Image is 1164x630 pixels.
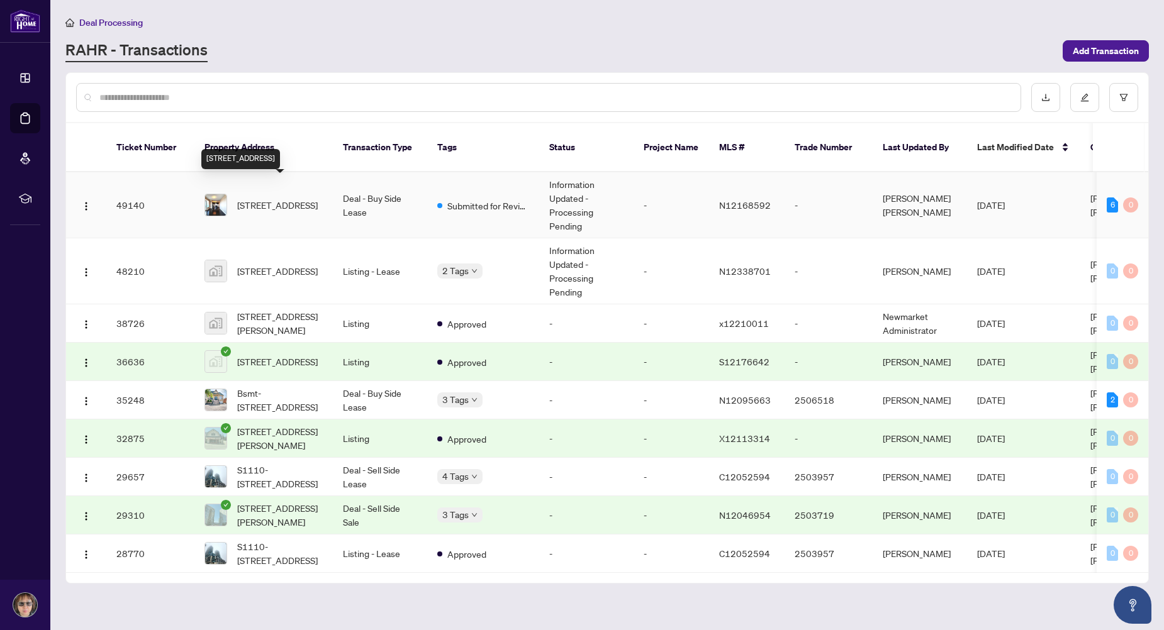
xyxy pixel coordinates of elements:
[719,548,770,559] span: C12052594
[785,304,873,343] td: -
[873,172,967,238] td: [PERSON_NAME] [PERSON_NAME]
[977,140,1054,154] span: Last Modified Date
[539,123,634,172] th: Status
[873,534,967,573] td: [PERSON_NAME]
[237,463,323,490] span: S1110-[STREET_ADDRESS]
[977,356,1005,367] span: [DATE]
[447,317,486,331] span: Approved
[237,539,323,567] span: S1110-[STREET_ADDRESS]
[1107,392,1118,407] div: 2
[719,471,770,482] span: C12052594
[106,238,194,304] td: 48210
[201,149,280,169] div: [STREET_ADDRESS]
[977,265,1005,277] span: [DATE]
[1107,263,1118,279] div: 0
[1107,316,1118,331] div: 0
[1063,40,1149,62] button: Add Transaction
[634,172,709,238] td: -
[1073,41,1139,61] span: Add Transaction
[221,346,231,356] span: check-circle
[977,394,1005,406] span: [DATE]
[427,123,539,172] th: Tags
[785,534,873,573] td: 2503957
[333,123,427,172] th: Transaction Type
[977,318,1005,329] span: [DATE]
[977,548,1005,559] span: [DATE]
[81,434,91,445] img: Logo
[76,467,96,487] button: Logo
[237,264,318,278] span: [STREET_ADDRESS]
[205,428,227,449] img: thumbnail-img
[1109,83,1138,112] button: filter
[76,261,96,281] button: Logo
[471,473,478,480] span: down
[785,238,873,304] td: -
[81,511,91,521] img: Logo
[1107,507,1118,522] div: 0
[539,381,634,419] td: -
[447,199,529,213] span: Submitted for Review
[237,355,318,368] span: [STREET_ADDRESS]
[106,172,194,238] td: 49140
[719,394,771,406] span: N12095663
[81,550,91,560] img: Logo
[76,351,96,372] button: Logo
[1114,586,1151,624] button: Open asap
[205,194,227,216] img: thumbnail-img
[539,238,634,304] td: Information Updated - Processing Pending
[106,496,194,534] td: 29310
[719,199,771,211] span: N12168592
[333,534,427,573] td: Listing - Lease
[634,343,709,381] td: -
[205,260,227,282] img: thumbnail-img
[106,419,194,458] td: 32875
[81,396,91,406] img: Logo
[205,504,227,526] img: thumbnail-img
[106,343,194,381] td: 36636
[1090,311,1158,336] span: [PERSON_NAME] [PERSON_NAME]
[106,304,194,343] td: 38726
[634,304,709,343] td: -
[205,466,227,487] img: thumbnail-img
[719,318,769,329] span: x12210011
[785,419,873,458] td: -
[237,309,323,337] span: [STREET_ADDRESS][PERSON_NAME]
[237,198,318,212] span: [STREET_ADDRESS]
[873,458,967,496] td: [PERSON_NAME]
[1090,464,1158,489] span: [PERSON_NAME] [PERSON_NAME]
[1090,258,1158,284] span: [PERSON_NAME] [PERSON_NAME]
[76,195,96,215] button: Logo
[634,381,709,419] td: -
[1107,431,1118,446] div: 0
[719,265,771,277] span: N12338701
[447,547,486,561] span: Approved
[471,512,478,518] span: down
[634,496,709,534] td: -
[205,389,227,411] img: thumbnail-img
[873,496,967,534] td: [PERSON_NAME]
[471,268,478,274] span: down
[65,18,74,27] span: home
[194,123,333,172] th: Property Address
[634,123,709,172] th: Project Name
[442,469,469,484] span: 4 Tags
[333,381,427,419] td: Deal - Buy Side Lease
[333,343,427,381] td: Listing
[76,313,96,333] button: Logo
[237,424,323,452] span: [STREET_ADDRESS][PERSON_NAME]
[873,419,967,458] td: [PERSON_NAME]
[977,433,1005,444] span: [DATE]
[1107,546,1118,561] div: 0
[873,123,967,172] th: Last Updated By
[1123,431,1138,446] div: 0
[333,419,427,458] td: Listing
[539,534,634,573] td: -
[1090,426,1158,451] span: [PERSON_NAME] [PERSON_NAME]
[1090,502,1158,528] span: [PERSON_NAME] [PERSON_NAME]
[634,458,709,496] td: -
[442,392,469,407] span: 3 Tags
[785,123,873,172] th: Trade Number
[13,593,37,617] img: Profile Icon
[539,172,634,238] td: Information Updated - Processing Pending
[539,343,634,381] td: -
